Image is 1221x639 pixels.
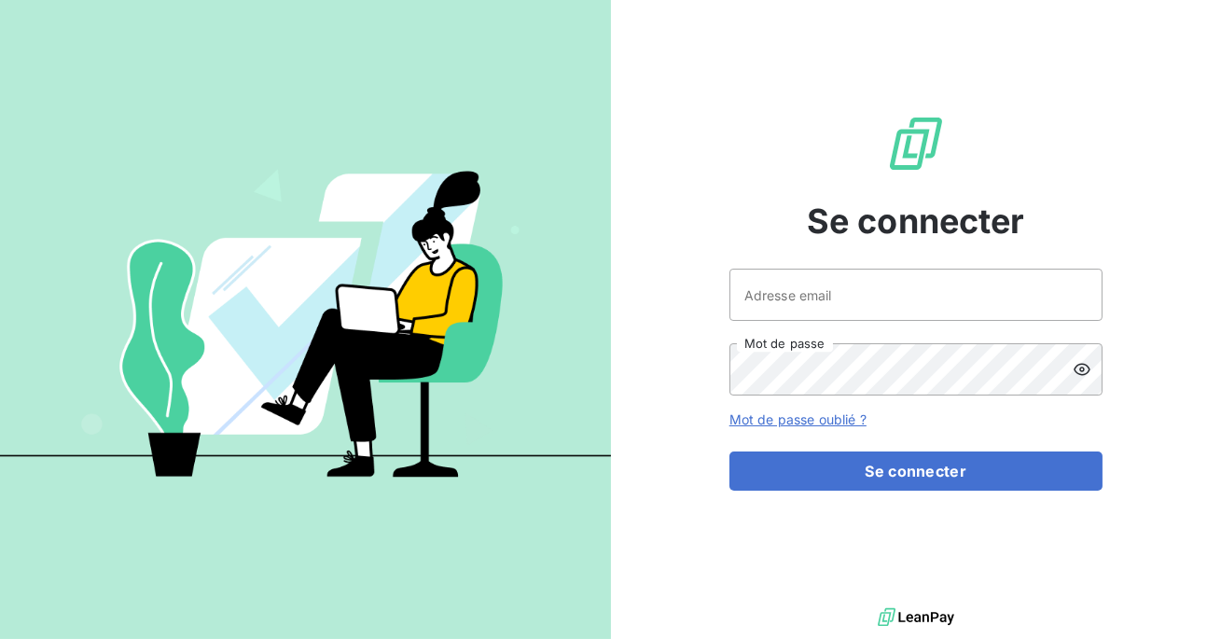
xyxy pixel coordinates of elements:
[729,451,1103,491] button: Se connecter
[886,114,946,174] img: Logo LeanPay
[807,196,1025,246] span: Se connecter
[729,269,1103,321] input: placeholder
[878,604,954,632] img: logo
[729,411,867,427] a: Mot de passe oublié ?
